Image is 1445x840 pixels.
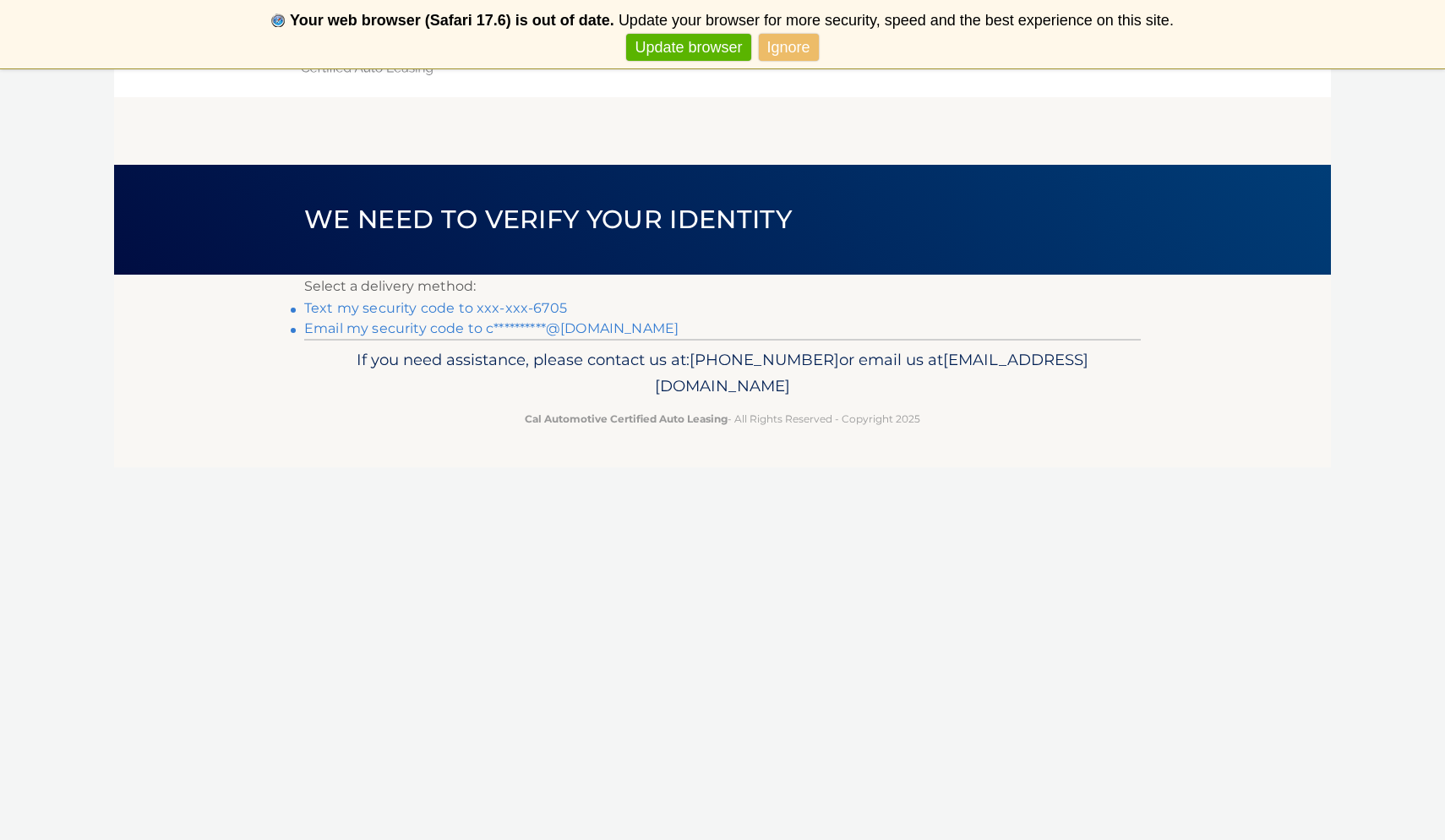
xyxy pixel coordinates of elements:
[304,320,679,336] a: Email my security code to c**********@[DOMAIN_NAME]
[315,410,1130,428] p: - All Rights Reserved - Copyright 2025
[304,275,1141,298] p: Select a delivery method:
[690,350,839,369] span: [PHONE_NUMBER]
[759,34,819,62] a: Ignore
[626,34,750,62] a: Update browser
[619,12,1174,29] span: Update your browser for more security, speed and the best experience on this site.
[304,300,567,316] a: Text my security code to xxx-xxx-6705
[304,204,792,235] span: We need to verify your identity
[315,346,1130,401] p: If you need assistance, please contact us at: or email us at
[525,412,728,425] strong: Cal Automotive Certified Auto Leasing
[290,12,614,29] b: Your web browser (Safari 17.6) is out of date.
